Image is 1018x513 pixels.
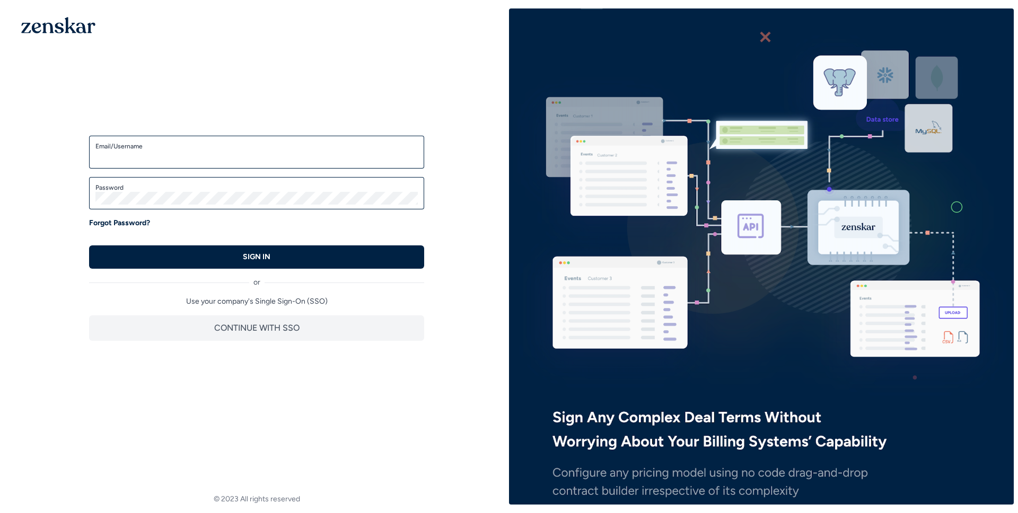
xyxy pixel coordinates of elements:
[89,245,424,269] button: SIGN IN
[89,296,424,307] p: Use your company's Single Sign-On (SSO)
[89,269,424,288] div: or
[95,142,418,151] label: Email/Username
[243,252,270,262] p: SIGN IN
[4,494,509,505] footer: © 2023 All rights reserved
[95,183,418,192] label: Password
[89,315,424,341] button: CONTINUE WITH SSO
[89,218,150,228] a: Forgot Password?
[21,17,95,33] img: 1OGAJ2xQqyY4LXKgY66KYq0eOWRCkrZdAb3gUhuVAqdWPZE9SRJmCz+oDMSn4zDLXe31Ii730ItAGKgCKgCCgCikA4Av8PJUP...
